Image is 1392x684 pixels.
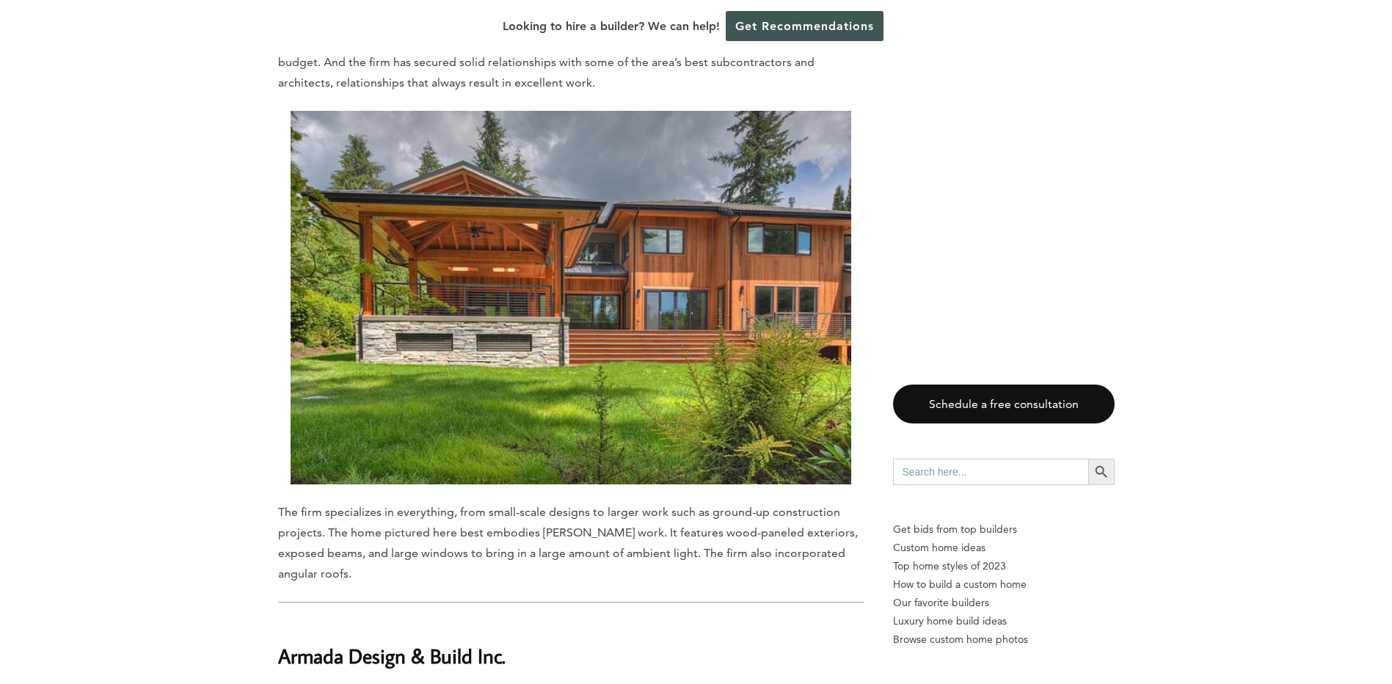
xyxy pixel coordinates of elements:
p: Get bids from top builders [893,520,1115,539]
a: Custom home ideas [893,539,1115,557]
a: Browse custom home photos [893,630,1115,649]
a: Our favorite builders [893,594,1115,612]
a: How to build a custom home [893,575,1115,594]
iframe: Drift Widget Chat Controller [1319,611,1374,666]
input: Search here... [893,459,1088,485]
a: Top home styles of 2023 [893,557,1115,575]
a: Schedule a free consultation [893,385,1115,423]
b: Armada Design & Build Inc. [278,643,506,669]
svg: Search [1093,464,1109,480]
a: Get Recommendations [726,11,883,41]
a: Luxury home build ideas [893,612,1115,630]
span: The firm specializes in everything, from small-scale designs to larger work such as ground-up con... [278,505,858,581]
